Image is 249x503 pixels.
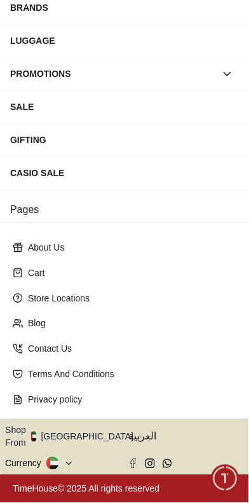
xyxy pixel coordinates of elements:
button: Shop From[GEOGRAPHIC_DATA] [5,424,143,450]
p: Store Locations [28,292,231,305]
div: PROMOTIONS [10,62,216,85]
div: CASIO SALE [10,162,239,184]
div: Currency [5,457,46,470]
div: Chat Widget [212,465,239,493]
p: Privacy policy [28,394,231,406]
p: Terms And Conditions [28,368,231,381]
div: GIFTING [10,128,239,151]
span: العربية [128,429,244,444]
p: Cart [28,266,231,279]
img: United Arab Emirates [31,432,36,442]
a: Facebook [128,459,138,469]
p: Blog [28,317,231,330]
div: SALE [10,95,239,118]
p: Contact Us [28,343,231,355]
button: العربية [128,424,244,450]
a: Instagram [145,459,155,469]
a: Whatsapp [163,459,172,469]
div: LUGGAGE [10,29,239,52]
p: About Us [28,241,231,254]
a: TimeHouse© 2025 All rights reserved [13,484,160,494]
